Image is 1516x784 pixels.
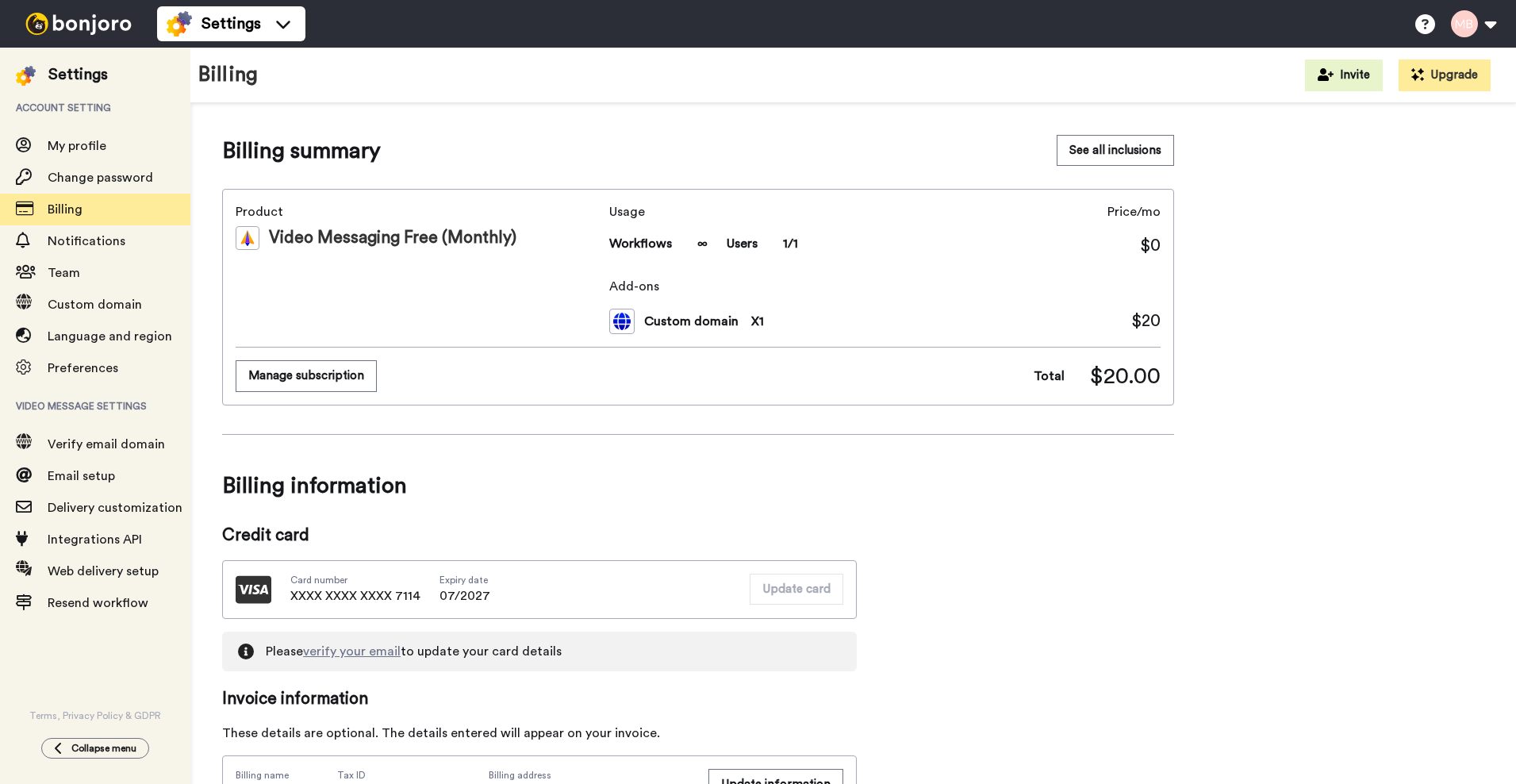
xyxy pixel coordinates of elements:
[48,298,142,311] span: Custom domain
[1057,135,1174,166] button: See all inclusions
[201,13,261,35] span: Settings
[41,738,149,759] button: Collapse menu
[16,66,36,86] img: settings-colored.svg
[609,202,798,221] span: Usage
[48,565,159,578] span: Web delivery setup
[48,362,118,375] span: Preferences
[19,13,138,35] img: bj-logo-header-white.svg
[1131,309,1161,333] span: $ 20
[48,470,115,482] span: Email setup
[222,524,857,548] span: Credit card
[1057,135,1174,167] a: See all inclusions
[751,312,764,331] span: X 1
[48,140,106,152] span: My profile
[727,234,758,253] span: Users
[290,586,420,605] span: XXXX XXXX XXXX 7114
[167,11,192,37] img: settings-colored.svg
[1107,202,1161,221] span: Price/mo
[71,742,136,755] span: Collapse menu
[236,769,289,782] span: Billing name
[222,687,857,711] span: Invoice information
[1090,360,1161,392] span: $20.00
[609,234,672,253] span: Workflows
[1399,60,1491,91] button: Upgrade
[198,63,258,86] h1: Billing
[222,463,1174,508] span: Billing information
[48,438,165,451] span: Verify email domain
[1034,367,1065,386] span: Total
[236,202,603,221] span: Product
[236,360,377,391] button: Manage subscription
[48,267,80,279] span: Team
[236,226,259,250] img: vm-color.svg
[266,642,562,661] span: Please to update your card details
[1140,234,1161,258] span: $0
[439,574,490,586] span: Expiry date
[48,330,172,343] span: Language and region
[48,533,142,546] span: Integrations API
[303,645,401,658] a: verify your email
[48,171,153,184] span: Change password
[697,234,708,253] span: ∞
[48,63,108,86] div: Settings
[48,203,83,216] span: Billing
[439,586,490,605] span: 07/2027
[609,309,635,334] img: custom-domain.svg
[48,502,182,514] span: Delivery customization
[290,574,420,586] span: Card number
[222,724,857,743] div: These details are optional. The details entered will appear on your invoice.
[48,235,125,248] span: Notifications
[783,234,798,253] span: 1/1
[644,312,739,331] span: Custom domain
[609,277,1161,296] span: Add-ons
[750,574,843,605] button: Update card
[1305,60,1383,91] button: Invite
[489,769,691,782] span: Billing address
[337,769,366,782] span: Tax ID
[48,597,148,609] span: Resend workflow
[222,135,381,167] span: Billing summary
[236,226,603,250] div: Video Messaging Free (Monthly)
